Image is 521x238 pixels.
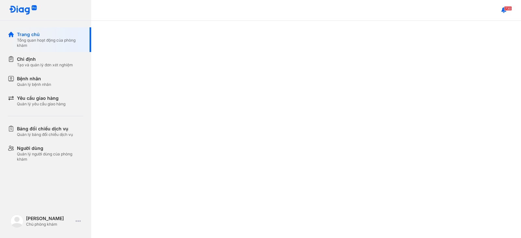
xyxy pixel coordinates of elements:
[17,75,51,82] div: Bệnh nhân
[17,152,83,162] div: Quản lý người dùng của phòng khám
[26,222,73,227] div: Chủ phòng khám
[17,145,83,152] div: Người dùng
[17,132,73,137] div: Quản lý bảng đối chiếu dịch vụ
[17,126,73,132] div: Bảng đối chiếu dịch vụ
[9,5,37,15] img: logo
[10,215,23,228] img: logo
[17,31,83,38] div: Trang chủ
[17,101,65,107] div: Quản lý yêu cầu giao hàng
[17,82,51,87] div: Quản lý bệnh nhân
[17,38,83,48] div: Tổng quan hoạt động của phòng khám
[17,62,73,68] div: Tạo và quản lý đơn xét nghiệm
[17,56,73,62] div: Chỉ định
[17,95,65,101] div: Yêu cầu giao hàng
[504,6,512,11] span: 730
[26,215,73,222] div: [PERSON_NAME]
